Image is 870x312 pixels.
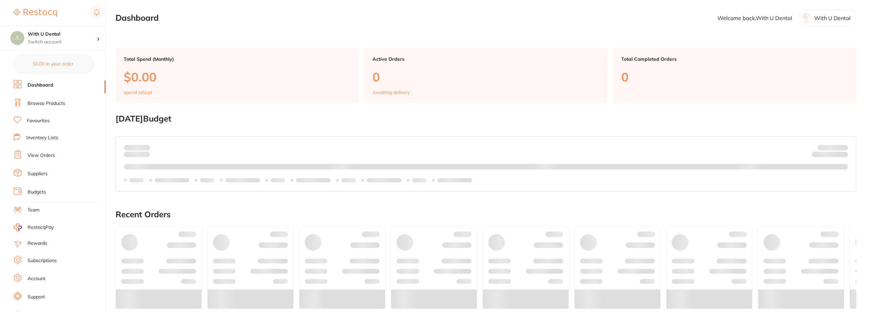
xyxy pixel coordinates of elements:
p: Total Completed Orders [621,56,848,62]
h4: With U Dental [28,31,97,38]
button: $0.00 in your order [14,56,92,72]
a: Favourites [27,117,50,124]
p: Remaining: [812,150,848,159]
p: Spent: [124,145,150,150]
a: Team [28,207,39,214]
a: Suppliers [28,170,48,177]
p: Labels extended [367,178,401,183]
p: Labels [412,178,427,183]
p: month [124,150,150,159]
a: Rewards [28,240,47,247]
h2: Dashboard [116,13,159,23]
a: Support [28,294,45,300]
h2: [DATE] Budget [116,114,856,124]
p: $0.00 [124,70,351,84]
p: Welcome back, With U Dental [717,15,792,21]
p: Labels extended [155,178,189,183]
a: View Orders [28,152,55,159]
span: RestocqPay [28,224,54,231]
a: Total Completed Orders0 [613,48,856,103]
p: Switch account [28,39,97,45]
a: Browse Products [28,100,65,107]
p: Labels [129,178,144,183]
strong: $0.00 [836,153,848,159]
p: Labels extended [296,178,331,183]
p: Labels [200,178,214,183]
strong: $NaN [835,144,848,150]
p: Labels extended [225,178,260,183]
a: Restocq Logo [14,5,57,21]
p: Total Spend (Monthly) [124,56,351,62]
img: With U Dental [11,31,24,45]
a: Active Orders0Awaiting delivery [364,48,608,103]
p: spend in Sept [124,90,152,95]
a: RestocqPay [14,223,54,231]
img: RestocqPay [14,223,22,231]
a: Dashboard [28,82,53,89]
a: Inventory Lists [26,134,58,141]
p: Labels extended [437,178,472,183]
a: Budgets [28,189,46,196]
a: Subscriptions [28,257,57,264]
a: Account [28,275,46,282]
p: Labels [342,178,356,183]
a: Total Spend (Monthly)$0.00spend inSept [116,48,359,103]
p: Budget: [818,145,848,150]
p: With U Dental [814,15,851,21]
img: Restocq Logo [14,9,57,17]
p: Active Orders [372,56,599,62]
strong: $0.00 [138,144,150,150]
p: 0 [372,70,599,84]
p: Labels [271,178,285,183]
h2: Recent Orders [116,210,856,219]
p: 0 [621,70,848,84]
p: Awaiting delivery [372,90,410,95]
